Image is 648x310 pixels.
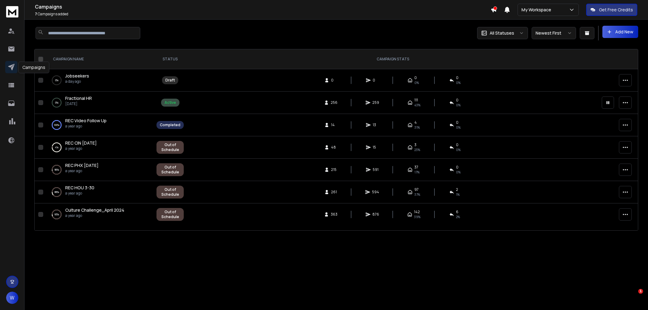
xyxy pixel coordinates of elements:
p: 96 % [55,167,59,173]
p: 0 % [55,100,58,106]
span: 0 [414,75,417,80]
button: Get Free Credits [586,4,637,16]
span: 876 [372,212,379,217]
span: 0 % [456,125,461,130]
span: 2 % [456,214,460,219]
span: 363 [331,212,337,217]
span: 3 [414,142,416,147]
span: 256 [331,100,337,105]
span: 0 [456,75,458,80]
div: Out of Schedule [160,165,180,175]
h1: Campaigns [35,3,491,10]
th: CAMPAIGN STATS [187,49,598,69]
span: 31 % [414,125,420,130]
span: 1 % [456,192,460,197]
span: 215 [331,167,337,172]
span: 111 [414,98,418,103]
a: REC HOU 3-30 [65,185,94,191]
p: Campaigns added [35,12,491,17]
span: 37 % [414,192,420,197]
p: a year ago [65,213,124,218]
span: 15 [373,145,379,150]
th: STATUS [153,49,187,69]
span: 17 % [414,170,420,175]
span: 1 [638,289,643,294]
p: 100 % [54,122,59,128]
span: 43 % [414,103,420,108]
div: Active [164,100,176,105]
p: a year ago [65,146,97,151]
span: 0 % [456,170,461,175]
a: Culture Challenge_April 2024 [65,207,124,213]
span: 594 [372,190,379,195]
span: 0 [456,98,458,103]
p: 0 % [55,77,58,83]
span: 0 [331,78,337,83]
p: All Statuses [490,30,514,36]
span: 48 [331,145,337,150]
div: Out of Schedule [160,187,180,197]
span: 37 [414,165,418,170]
span: REC HOU 3-30 [65,185,94,191]
div: Out of Schedule [160,210,180,219]
iframe: Intercom live chat [626,289,640,304]
button: W [6,292,18,304]
span: 0 [456,165,458,170]
a: REC PHX [DATE] [65,162,99,168]
td: 0%Jobseekersa day ago [46,69,153,92]
span: 0 [373,78,379,83]
p: My Workspace [522,7,554,13]
p: a year ago [65,168,99,173]
span: 14 [331,123,337,127]
div: Completed [160,123,180,127]
td: 88%REC HOU 3-30a year ago [46,181,153,203]
span: 6 [456,210,458,214]
p: a year ago [65,124,107,129]
span: 259 [372,100,379,105]
span: 23 % [414,147,420,152]
span: 142 [414,210,420,214]
td: 0%Fractional HR[DATE] [46,92,153,114]
td: 93%Culture Challenge_April 2024a year ago [46,203,153,226]
span: 0% [456,80,461,85]
div: Draft [165,78,175,83]
span: 261 [331,190,337,195]
p: Get Free Credits [599,7,633,13]
span: 13 [373,123,379,127]
span: 0 % [456,147,461,152]
span: 97 [414,187,419,192]
span: 0 % [456,103,461,108]
span: 0% [414,80,419,85]
th: CAMPAIGN NAME [46,49,153,69]
span: 0 [456,142,458,147]
img: logo [6,6,18,17]
td: 96%REC PHX [DATE]a year ago [46,159,153,181]
span: 39 % [414,214,420,219]
span: 4 [414,120,417,125]
a: Jobseekers [65,73,89,79]
span: 591 [373,167,379,172]
span: 2 [456,187,458,192]
p: a year ago [65,191,94,196]
p: a day ago [65,79,89,84]
p: 88 % [55,189,59,195]
span: 0 [456,120,458,125]
p: 93 % [55,211,59,217]
button: Add New [602,26,638,38]
p: [DATE] [65,101,92,106]
p: 4 % [55,144,58,150]
a: REC Video Follow Up [65,118,107,124]
a: Fractional HR [65,95,92,101]
span: 7 [35,11,37,17]
button: Newest First [532,27,576,39]
div: Campaigns [18,62,49,73]
span: REC Video Follow Up [65,118,107,123]
a: REC CIN [DATE] [65,140,97,146]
